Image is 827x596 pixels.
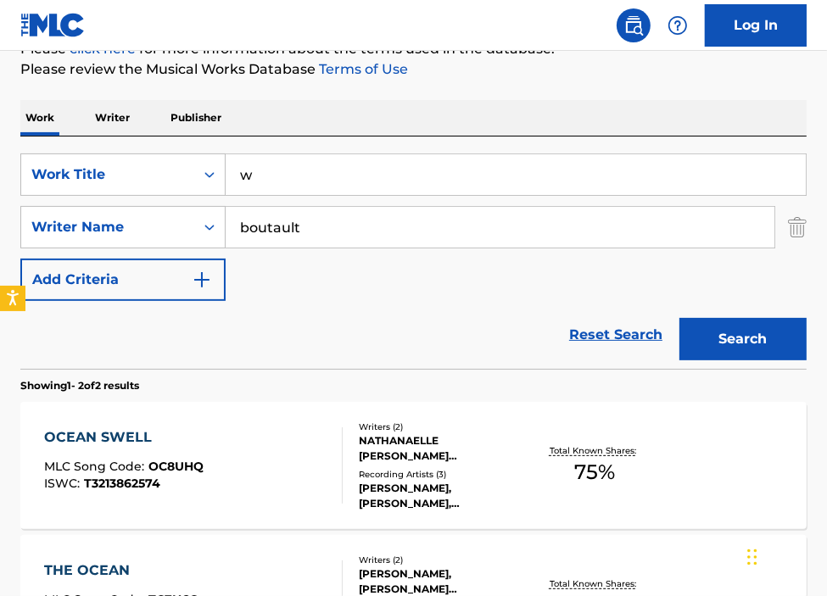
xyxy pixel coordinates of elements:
[31,217,184,237] div: Writer Name
[705,4,807,47] a: Log In
[617,8,651,42] a: Public Search
[20,378,139,393] p: Showing 1 - 2 of 2 results
[316,61,408,77] a: Terms of Use
[44,476,84,491] span: ISWC :
[90,100,135,136] p: Writer
[668,15,688,36] img: help
[84,476,160,491] span: T3213862574
[747,532,757,582] div: Drag
[20,153,807,369] form: Search Form
[44,427,204,448] div: OCEAN SWELL
[165,100,226,136] p: Publisher
[679,318,807,360] button: Search
[44,459,148,474] span: MLC Song Code :
[359,468,529,481] div: Recording Artists ( 3 )
[359,421,529,433] div: Writers ( 2 )
[661,8,695,42] div: Help
[20,13,86,37] img: MLC Logo
[742,515,827,596] iframe: Chat Widget
[359,433,529,464] div: NATHANAELLE [PERSON_NAME] [PERSON_NAME], [PERSON_NAME] [PERSON_NAME]
[550,577,640,590] p: Total Known Shares:
[20,402,807,529] a: OCEAN SWELLMLC Song Code:OC8UHQISWC:T3213862574Writers (2)NATHANAELLE [PERSON_NAME] [PERSON_NAME]...
[20,259,226,301] button: Add Criteria
[148,459,204,474] span: OC8UHQ
[561,316,671,354] a: Reset Search
[359,554,529,566] div: Writers ( 2 )
[574,457,615,487] span: 75 %
[550,444,640,457] p: Total Known Shares:
[623,15,644,36] img: search
[31,164,184,185] div: Work Title
[788,206,807,248] img: Delete Criterion
[359,481,529,511] div: [PERSON_NAME], [PERSON_NAME],[PERSON_NAME], [PERSON_NAME], [PERSON_NAME]
[44,560,198,581] div: THE OCEAN
[20,100,59,136] p: Work
[20,59,807,80] p: Please review the Musical Works Database
[192,270,212,290] img: 9d2ae6d4665cec9f34b9.svg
